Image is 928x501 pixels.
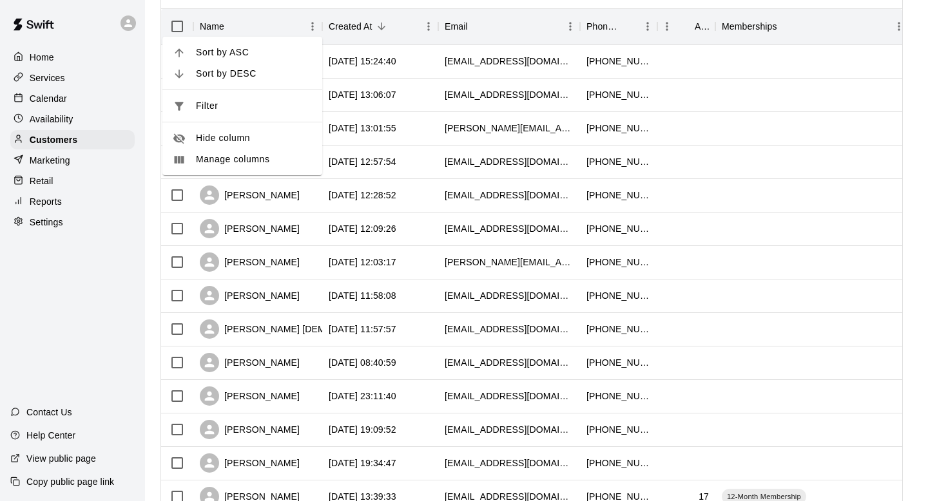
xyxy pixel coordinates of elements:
[586,155,651,168] div: +15738814082
[329,55,396,68] div: 2025-08-19 15:24:40
[586,356,651,369] div: +16606511353
[196,67,312,80] span: Sort by DESC
[30,92,67,105] p: Calendar
[30,133,77,146] p: Customers
[586,189,651,202] div: +16604147305
[10,151,135,170] a: Marketing
[580,8,657,44] div: Phone Number
[10,213,135,232] a: Settings
[329,289,396,302] div: 2025-08-19 11:58:08
[438,8,580,44] div: Email
[445,289,574,302] div: jsmitty1.5@gmail.com
[200,8,224,44] div: Name
[329,256,396,269] div: 2025-08-19 12:03:17
[586,390,651,402] div: +15735444358
[200,219,300,238] div: [PERSON_NAME]
[200,185,300,205] div: [PERSON_NAME]
[586,423,651,436] div: +15732162297
[196,131,312,145] span: Hide column
[586,289,651,302] div: +15735293386
[30,154,70,167] p: Marketing
[657,17,677,36] button: Menu
[586,256,651,269] div: +13146143035
[30,195,62,208] p: Reports
[10,192,135,211] a: Reports
[419,17,438,36] button: Menu
[193,8,322,44] div: Name
[10,89,135,108] a: Calendar
[445,189,574,202] div: slsrk6@gmail.com
[445,356,574,369] div: whitneyholtzclaw25@gmail.com
[586,8,620,44] div: Phone Number
[200,353,300,372] div: [PERSON_NAME]
[322,8,438,44] div: Created At
[30,113,73,126] p: Availability
[10,109,135,129] a: Availability
[26,406,72,419] p: Contact Us
[10,171,135,191] a: Retail
[329,88,396,101] div: 2025-08-19 13:06:07
[329,122,396,135] div: 2025-08-19 13:01:55
[586,222,651,235] div: +15732390674
[445,457,574,469] div: bkekec22@yahoo.com
[10,48,135,67] a: Home
[30,71,65,84] p: Services
[196,46,312,59] span: Sort by ASC
[586,88,651,101] div: +15738648102
[586,122,651,135] div: +15738082502
[224,17,242,35] button: Sort
[889,17,909,36] button: Menu
[445,155,574,168] div: glencampbell89@gmail.com
[200,453,300,473] div: [PERSON_NAME]
[329,356,396,369] div: 2025-08-19 08:40:59
[329,390,396,402] div: 2025-08-18 23:11:40
[329,8,372,44] div: Created At
[445,88,574,101] div: btberry1@cougars.ccis.edu
[586,323,651,336] div: +15738235211
[200,286,300,305] div: [PERSON_NAME]
[445,55,574,68] div: rmbranson047@gmail.com
[10,68,135,88] a: Services
[26,452,96,465] p: View public page
[200,420,300,439] div: [PERSON_NAME]
[329,222,396,235] div: 2025-08-19 12:09:26
[445,122,574,135] div: tyler.fiedler@rocketmail.com
[657,8,715,44] div: Age
[303,17,322,36] button: Menu
[30,175,53,187] p: Retail
[372,17,391,35] button: Sort
[30,51,54,64] p: Home
[715,8,909,44] div: Memberships
[468,17,486,35] button: Sort
[200,252,300,272] div: [PERSON_NAME]
[26,475,114,488] p: Copy public page link
[200,319,405,339] div: [PERSON_NAME] [DEMOGRAPHIC_DATA]
[695,8,709,44] div: Age
[329,457,396,469] div: 2025-08-17 19:34:47
[162,37,322,175] ul: Menu
[620,17,638,35] button: Sort
[586,55,651,68] div: +15738087476
[445,8,468,44] div: Email
[329,189,396,202] div: 2025-08-19 12:28:52
[196,153,312,166] span: Manage columns
[10,130,135,149] a: Customers
[329,323,396,336] div: 2025-08-19 11:57:57
[445,423,574,436] div: krantzre@gmail.com
[445,222,574,235] div: hawkeye200226@gmail.com
[638,17,657,36] button: Menu
[30,216,63,229] p: Settings
[445,256,574,269] div: brad.tweedy@gmail.com
[561,17,580,36] button: Menu
[722,8,777,44] div: Memberships
[586,457,651,469] div: +15732288926
[200,386,300,406] div: [PERSON_NAME]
